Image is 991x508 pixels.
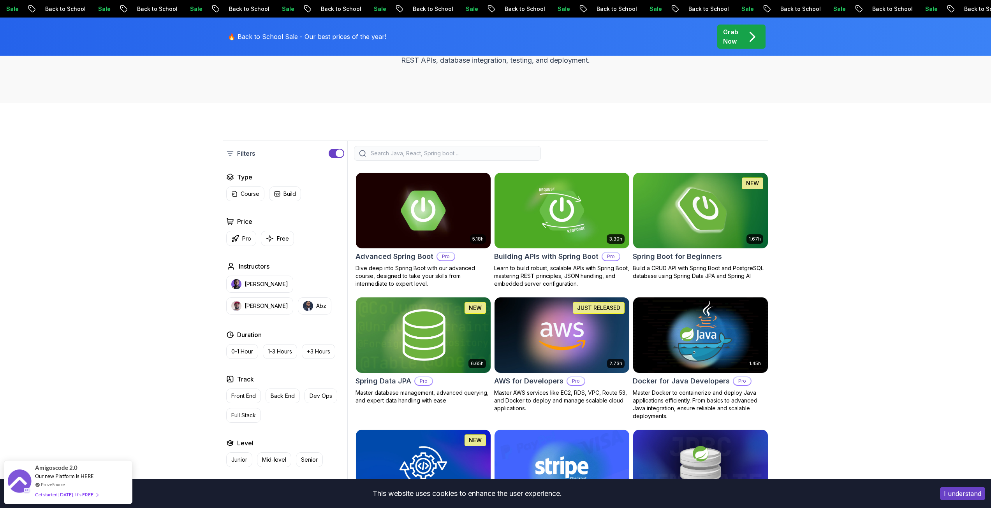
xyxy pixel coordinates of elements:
p: Build [283,190,296,198]
img: Building APIs with Spring Boot card [495,173,629,248]
button: instructor img[PERSON_NAME] [226,297,293,315]
img: Java Integration Testing card [356,430,491,505]
img: Spring Data JPA card [356,297,491,373]
h2: Instructors [239,262,269,271]
img: provesource social proof notification image [8,469,31,495]
p: NEW [469,436,482,444]
p: Sale [423,5,448,13]
p: 1.45h [749,360,761,367]
button: Front End [226,388,261,403]
p: Pro [567,377,584,385]
p: Back End [271,392,295,400]
p: Front End [231,392,256,400]
p: Master database management, advanced querying, and expert data handling with ease [356,389,491,404]
p: 🔥 Back to School Sale - Our best prices of the year! [228,32,386,41]
p: Back to School [554,5,607,13]
span: Our new Platform is HERE [35,473,94,479]
a: Spring Boot for Beginners card1.67hNEWSpring Boot for BeginnersBuild a CRUD API with Spring Boot ... [633,172,768,280]
button: 1-3 Hours [263,344,297,359]
p: Sale [148,5,173,13]
p: Abz [316,302,326,310]
h2: Duration [237,330,262,339]
button: Dev Ops [305,388,337,403]
p: Pro [734,377,751,385]
button: instructor imgAbz [298,297,331,315]
h2: Building APIs with Spring Boot [494,251,598,262]
p: 1.67h [749,236,761,242]
img: instructor img [231,279,241,289]
h2: Price [237,217,252,226]
a: Spring Data JPA card6.65hNEWSpring Data JPAProMaster database management, advanced querying, and ... [356,297,491,404]
h2: Spring Data JPA [356,376,411,387]
button: Free [261,231,294,246]
button: Build [269,186,301,201]
img: Advanced Spring Boot card [356,173,491,248]
img: Spring Boot for Beginners card [630,171,771,250]
h2: Spring Boot for Beginners [633,251,722,262]
p: Sale [239,5,264,13]
p: Sale [699,5,724,13]
p: Back to School [3,5,56,13]
p: Filters [237,149,255,158]
p: Sale [607,5,632,13]
p: [PERSON_NAME] [245,302,288,310]
p: 3.30h [609,236,622,242]
p: Back to School [95,5,148,13]
p: Mid-level [262,456,286,464]
p: Sale [515,5,540,13]
img: Spring JDBC Template card [633,430,768,505]
p: Pro [437,253,454,260]
p: Pro [242,235,251,243]
button: Full Stack [226,408,261,423]
p: Free [277,235,289,243]
button: instructor img[PERSON_NAME] [226,276,293,293]
p: Pro [415,377,432,385]
p: Back to School [646,5,699,13]
p: Back to School [922,5,975,13]
p: Sale [331,5,356,13]
p: Dive deep into Spring Boot with our advanced course, designed to take your skills from intermedia... [356,264,491,288]
h2: AWS for Developers [494,376,563,387]
p: Back to School [738,5,791,13]
a: Advanced Spring Boot card5.18hAdvanced Spring BootProDive deep into Spring Boot with our advanced... [356,172,491,288]
h2: Advanced Spring Boot [356,251,433,262]
p: Senior [301,456,318,464]
button: Accept cookies [940,487,985,500]
img: instructor img [303,301,313,311]
h2: Docker for Java Developers [633,376,730,387]
p: Build a CRUD API with Spring Boot and PostgreSQL database using Spring Data JPA and Spring AI [633,264,768,280]
input: Search Java, React, Spring boot ... [369,149,536,157]
p: Master Docker to containerize and deploy Java applications efficiently. From basics to advanced J... [633,389,768,420]
p: Dev Ops [310,392,332,400]
p: 1-3 Hours [268,348,292,355]
button: Senior [296,452,323,467]
p: JUST RELEASED [577,304,620,312]
img: AWS for Developers card [495,297,629,373]
p: Back to School [462,5,515,13]
span: Amigoscode 2.0 [35,463,77,472]
p: Sale [883,5,908,13]
p: Sale [791,5,816,13]
img: Stripe Checkout card [495,430,629,505]
a: Docker for Java Developers card1.45hDocker for Java DevelopersProMaster Docker to containerize an... [633,297,768,420]
h2: Track [237,374,254,384]
p: Learn to build robust, scalable APIs with Spring Boot, mastering REST principles, JSON handling, ... [494,264,630,288]
button: 0-1 Hour [226,344,258,359]
p: Full Stack [231,411,256,419]
p: Back to School [278,5,331,13]
p: Back to School [187,5,239,13]
button: Junior [226,452,252,467]
p: Junior [231,456,247,464]
p: 6.65h [471,360,484,367]
p: Course [241,190,259,198]
a: Building APIs with Spring Boot card3.30hBuilding APIs with Spring BootProLearn to build robust, s... [494,172,630,288]
p: [PERSON_NAME] [245,280,288,288]
p: 0-1 Hour [231,348,253,355]
p: Grab Now [723,27,738,46]
p: Pro [602,253,620,260]
p: Back to School [370,5,423,13]
h2: Level [237,438,253,448]
img: Docker for Java Developers card [633,297,768,373]
p: 2.73h [609,360,622,367]
div: This website uses cookies to enhance the user experience. [6,485,928,502]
